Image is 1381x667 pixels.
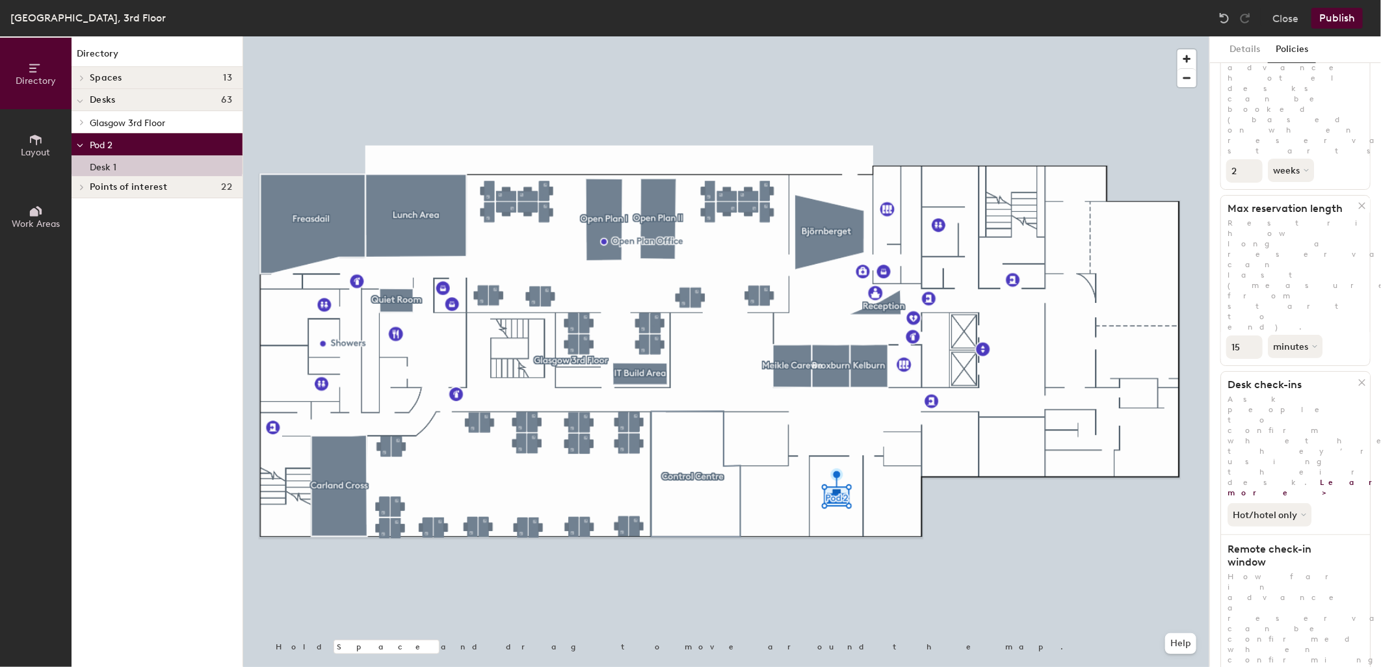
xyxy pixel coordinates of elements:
[1221,218,1370,332] p: Restrict how long a reservation can last (measured from start to end).
[90,158,116,173] p: Desk 1
[1221,31,1370,156] p: Restrict how far in advance hotel desks can be booked (based on when reservation starts).
[90,73,122,83] span: Spaces
[90,182,167,192] span: Points of interest
[90,118,165,129] span: Glasgow 3rd Floor
[1239,12,1252,25] img: Redo
[21,147,51,158] span: Layout
[1268,159,1314,182] button: weeks
[1221,378,1358,391] h1: Desk check-ins
[1268,335,1322,358] button: minutes
[1228,503,1311,527] button: Hot/hotel only
[90,95,115,105] span: Desks
[1311,8,1363,29] button: Publish
[1221,202,1358,215] h1: Max reservation length
[10,10,166,26] div: [GEOGRAPHIC_DATA], 3rd Floor
[1222,36,1268,63] button: Details
[16,75,56,86] span: Directory
[1221,543,1358,569] h1: Remote check-in window
[72,47,243,67] h1: Directory
[1268,36,1316,63] button: Policies
[1165,633,1196,654] button: Help
[90,140,112,151] span: Pod 2
[1218,12,1231,25] img: Undo
[221,95,232,105] span: 63
[12,218,60,229] span: Work Areas
[221,182,232,192] span: 22
[1272,8,1298,29] button: Close
[223,73,232,83] span: 13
